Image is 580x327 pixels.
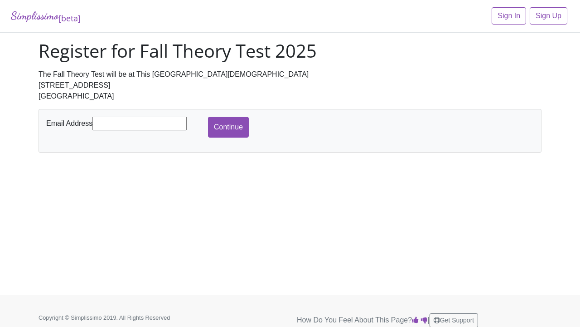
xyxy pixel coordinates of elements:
[530,7,567,25] a: Sign Up
[208,117,249,138] input: Continue
[492,7,526,25] a: Sign In
[11,7,81,25] a: Simplissimo[beta]
[58,13,81,24] sub: [beta]
[39,69,541,102] div: The Fall Theory Test will be at This [GEOGRAPHIC_DATA][DEMOGRAPHIC_DATA] [STREET_ADDRESS] [GEOGRA...
[39,313,197,322] p: Copyright © Simplissimo 2019. All Rights Reserved
[44,117,208,130] div: Email Address
[39,40,541,62] h1: Register for Fall Theory Test 2025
